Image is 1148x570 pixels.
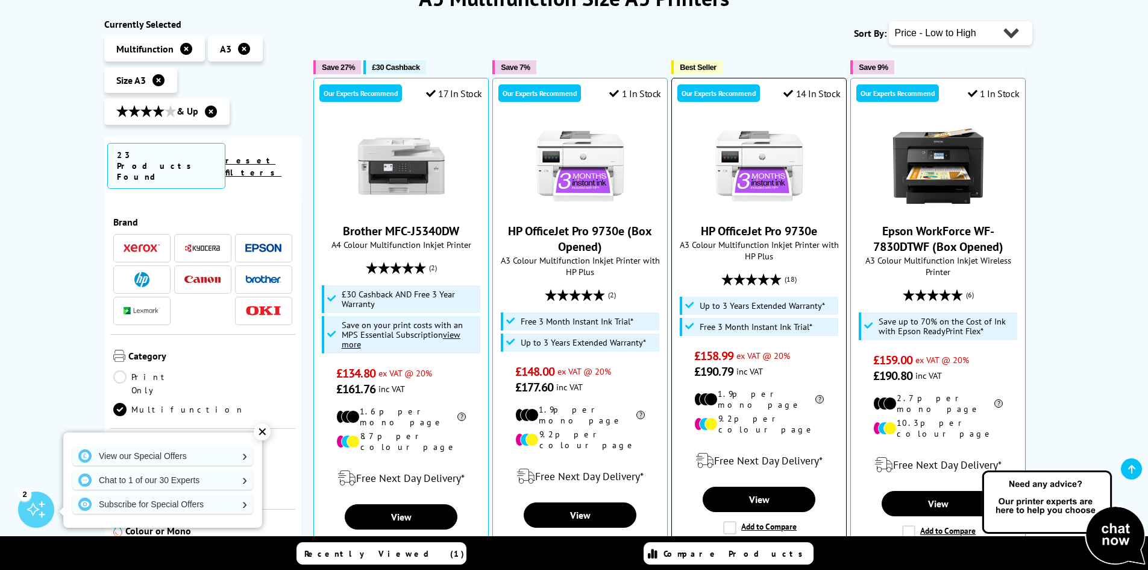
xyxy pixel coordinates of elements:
img: Kyocera [184,244,221,253]
button: Save 27% [313,60,361,74]
button: Save 7% [492,60,536,74]
li: 1.9p per mono page [515,404,645,426]
span: Recently Viewed (1) [304,548,465,559]
img: Epson [245,244,281,253]
div: Currently Selected [104,18,302,30]
span: A3 Colour Multifunction Inkjet Wireless Printer [857,255,1019,277]
span: Save up to 70% on the Cost of Ink with Epson ReadyPrint Flex* [879,317,1015,336]
a: Epson WorkForce WF-7830DTWF (Box Opened) [893,201,983,214]
span: Save 9% [859,63,888,72]
a: HP OfficeJet Pro 9730e (Box Opened) [535,201,626,214]
span: A3 Colour Multifunction Inkjet Printer with HP Plus [499,255,661,277]
a: Compare Products [644,542,814,565]
img: Brother [245,275,281,283]
span: Free 3 Month Instant Ink Trial* [700,322,812,332]
span: Best Seller [680,63,717,72]
img: HP OfficeJet Pro 9730e (Box Opened) [535,121,626,211]
span: Up to 3 Years Extended Warranty* [521,338,646,347]
div: ✕ [254,423,271,440]
img: Epson WorkForce WF-7830DTWF (Box Opened) [893,121,983,211]
a: Subscribe for Special Offers [72,495,253,514]
a: Print Only [113,370,203,397]
span: £134.80 [336,366,375,381]
img: Category [113,350,125,362]
span: £190.80 [873,368,912,384]
div: modal_delivery [499,460,661,493]
a: Chat to 1 of our 30 Experts [72,470,253,490]
div: modal_delivery [320,461,482,495]
div: 14 In Stock [783,87,840,100]
div: 17 In Stock [426,87,482,100]
a: Xerox [124,241,160,256]
label: Add to Compare [723,521,797,534]
a: View [703,487,815,512]
span: £30 Cashback AND Free 3 Year Warranty [342,290,478,309]
img: HP [134,272,149,287]
span: Save on your print costs with an MPS Essential Subscription [342,319,463,350]
span: £148.00 [515,364,554,379]
span: & Up [116,105,198,119]
a: Brother MFC-J5340DW [356,201,447,214]
li: 1.6p per mono page [336,406,466,428]
span: ex VAT @ 20% [736,350,790,361]
a: Lexmark [124,303,160,318]
span: £159.00 [873,352,912,368]
span: Compare Products [663,548,809,559]
li: 9.2p per colour page [694,413,824,435]
span: Brand [113,216,293,228]
span: ex VAT @ 20% [557,366,611,377]
img: HP OfficeJet Pro 9730e [714,121,805,211]
a: View [882,491,994,516]
div: 1 In Stock [609,87,661,100]
a: Epson WorkForce WF-7830DTWF (Box Opened) [873,223,1003,255]
button: £30 Cashback [363,60,425,74]
span: A3 Colour Multifunction Inkjet Printer with HP Plus [678,239,840,262]
span: £30 Cashback [372,63,419,72]
a: View our Special Offers [72,446,253,466]
li: 10.3p per colour page [873,417,1003,439]
a: HP OfficeJet Pro 9730e (Box Opened) [508,223,652,255]
img: Xerox [124,244,160,252]
span: Save 7% [501,63,530,72]
li: 9.2p per colour page [515,429,645,451]
a: Kyocera [184,241,221,256]
u: view more [342,329,460,350]
a: Canon [184,272,221,287]
a: OKI [245,303,281,318]
span: ex VAT @ 20% [915,354,969,366]
span: A3 [220,43,231,55]
div: 1 In Stock [968,87,1020,100]
img: Open Live Chat window [979,469,1148,568]
span: inc VAT [736,366,763,377]
span: Save 27% [322,63,355,72]
a: Epson [245,241,281,256]
div: modal_delivery [678,444,840,478]
a: HP OfficeJet Pro 9730e [701,223,817,239]
span: 23 Products Found [107,143,226,189]
div: 2 [18,487,31,501]
img: OKI [245,306,281,316]
span: inc VAT [556,381,583,393]
a: reset filters [225,155,281,178]
span: Sort By: [854,27,886,39]
img: Colour or Mono [113,525,122,537]
button: Save 9% [850,60,894,74]
a: View [345,504,457,530]
span: inc VAT [378,383,405,394]
span: £177.60 [515,379,553,395]
span: Size A3 [116,74,146,86]
div: Our Experts Recommend [856,84,939,102]
span: (6) [966,283,974,306]
img: Canon [184,276,221,283]
span: £161.76 [336,381,375,397]
span: inc VAT [915,370,942,381]
span: £190.79 [694,364,733,379]
label: Add to Compare [902,525,976,539]
span: A4 Colour Multifunction Inkjet Printer [320,239,482,250]
div: Our Experts Recommend [319,84,402,102]
img: Lexmark [124,307,160,314]
a: HP OfficeJet Pro 9730e [714,201,805,214]
a: Brother [245,272,281,287]
img: Brother MFC-J5340DW [356,121,447,211]
div: Our Experts Recommend [677,84,760,102]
